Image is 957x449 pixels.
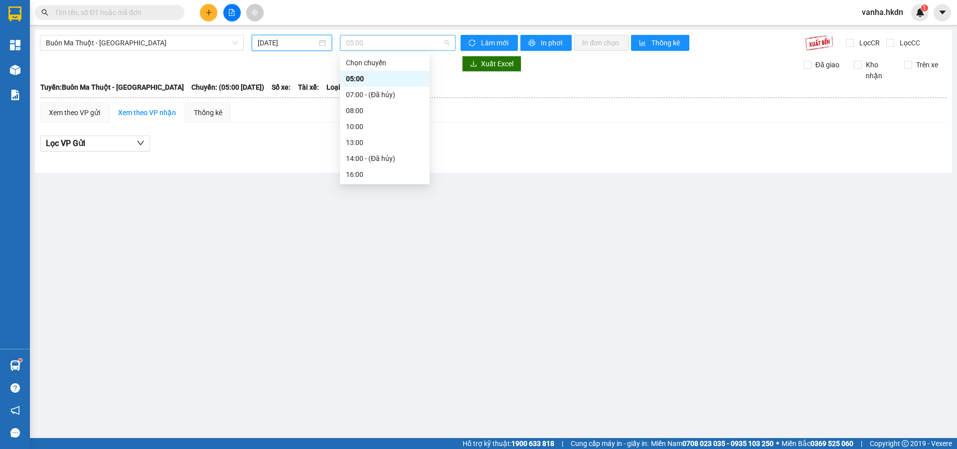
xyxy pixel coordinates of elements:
div: Thống kê [194,107,222,118]
span: Đã giao [811,59,843,70]
span: Loại xe: [326,82,351,93]
img: dashboard-icon [10,40,20,50]
span: sync [469,39,477,47]
strong: 1900 633 818 [511,440,554,448]
button: bar-chartThống kê [631,35,689,51]
span: aim [251,9,258,16]
span: down [137,139,145,147]
span: file-add [228,9,235,16]
span: vanha.hkdn [854,6,911,18]
span: Số xe: [272,82,291,93]
span: | [861,438,862,449]
div: Chọn chuyến [340,55,430,71]
span: Lọc VP Gửi [46,137,85,150]
span: notification [10,406,20,415]
div: 16:00 [346,169,424,180]
div: Xem theo VP nhận [118,107,176,118]
img: icon-new-feature [916,8,925,17]
span: Hỗ trợ kỹ thuật: [463,438,554,449]
span: Làm mới [481,37,510,48]
span: plus [205,9,212,16]
span: Kho nhận [862,59,897,81]
button: syncLàm mới [461,35,518,51]
span: 1 [923,4,926,11]
span: | [562,438,563,449]
span: Chuyến: (05:00 [DATE]) [191,82,264,93]
span: Trên xe [912,59,942,70]
span: Thống kê [651,37,681,48]
button: printerIn phơi [520,35,572,51]
span: Cung cấp máy in - giấy in: [571,438,648,449]
sup: 1 [19,359,22,362]
img: logo-vxr [8,6,21,21]
span: question-circle [10,383,20,393]
div: 05:00 [346,73,424,84]
button: file-add [223,4,241,21]
img: warehouse-icon [10,65,20,75]
button: downloadXuất Excel [462,56,521,72]
span: In phơi [541,37,564,48]
strong: 0369 525 060 [810,440,853,448]
span: Tài xế: [298,82,319,93]
button: plus [200,4,217,21]
input: 13/09/2025 [258,37,317,48]
span: copyright [902,440,909,447]
div: 08:00 [346,105,424,116]
div: 14:00 - (Đã hủy) [346,153,424,164]
span: search [41,9,48,16]
span: bar-chart [639,39,647,47]
div: 07:00 - (Đã hủy) [346,89,424,100]
button: caret-down [934,4,951,21]
div: 10:00 [346,121,424,132]
span: message [10,428,20,438]
div: Chọn chuyến [346,57,424,68]
span: Lọc CR [855,37,881,48]
button: Lọc VP Gửi [40,136,150,151]
img: warehouse-icon [10,360,20,371]
span: Miền Nam [651,438,774,449]
sup: 1 [921,4,928,11]
div: 13:00 [346,137,424,148]
span: Miền Bắc [782,438,853,449]
span: Buôn Ma Thuột - Gia Nghĩa [46,35,238,50]
span: caret-down [938,8,947,17]
span: ⚪️ [776,442,779,446]
strong: 0708 023 035 - 0935 103 250 [682,440,774,448]
button: aim [246,4,264,21]
div: Xem theo VP gửi [49,107,100,118]
input: Tìm tên, số ĐT hoặc mã đơn [55,7,172,18]
span: Lọc CC [896,37,922,48]
img: solution-icon [10,90,20,100]
span: 05:00 [346,35,450,50]
b: Tuyến: Buôn Ma Thuột - [GEOGRAPHIC_DATA] [40,83,184,91]
button: In đơn chọn [574,35,629,51]
img: 9k= [805,35,833,51]
span: printer [528,39,537,47]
